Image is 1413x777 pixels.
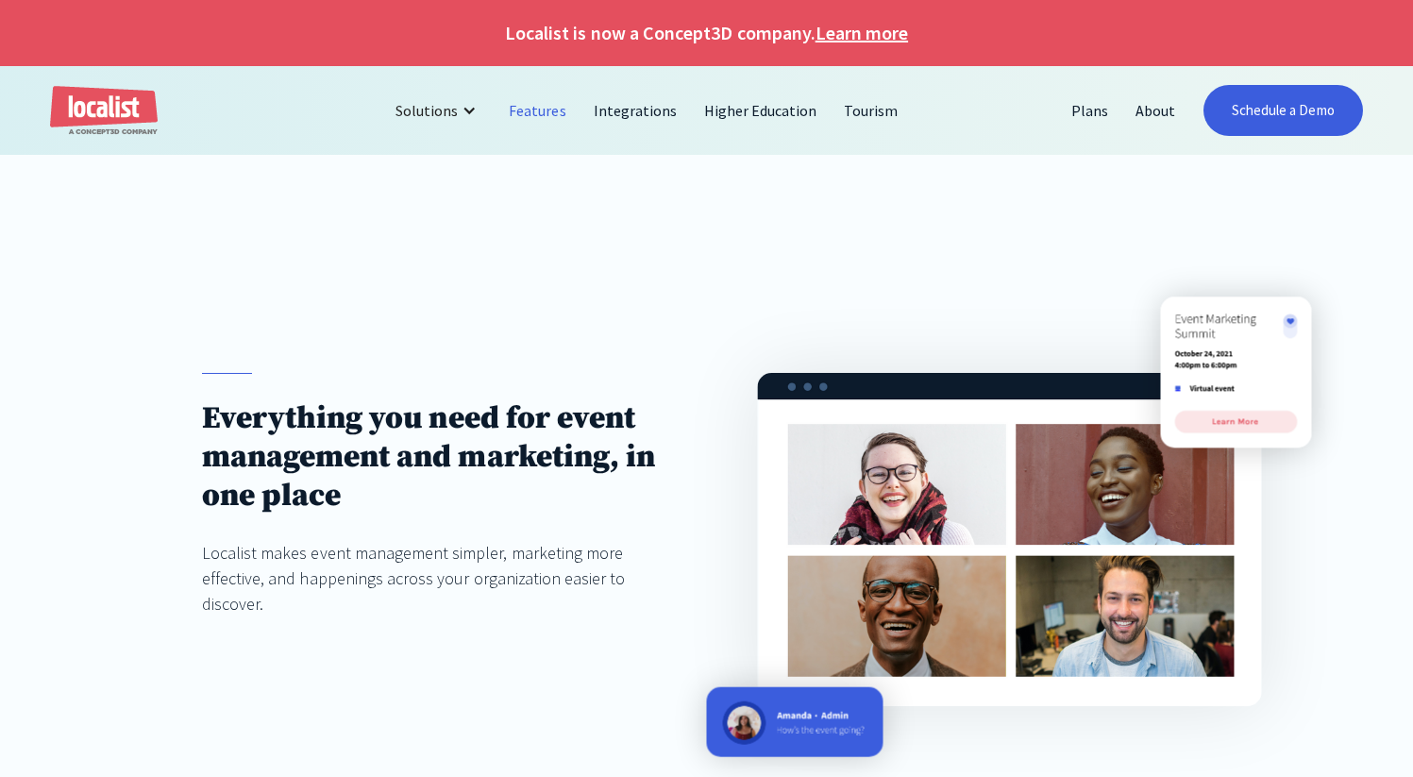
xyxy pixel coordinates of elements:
a: About [1122,88,1189,133]
a: home [50,86,158,136]
div: Solutions [395,99,458,122]
a: Learn more [816,19,908,47]
a: Plans [1058,88,1122,133]
h1: Everything you need for event management and marketing, in one place [202,399,656,515]
a: Tourism [831,88,912,133]
div: Localist makes event management simpler, marketing more effective, and happenings across your org... [202,540,656,617]
div: Solutions [381,88,496,133]
a: Higher Education [691,88,832,133]
a: Integrations [580,88,691,133]
a: Schedule a Demo [1203,85,1363,136]
a: Features [496,88,580,133]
